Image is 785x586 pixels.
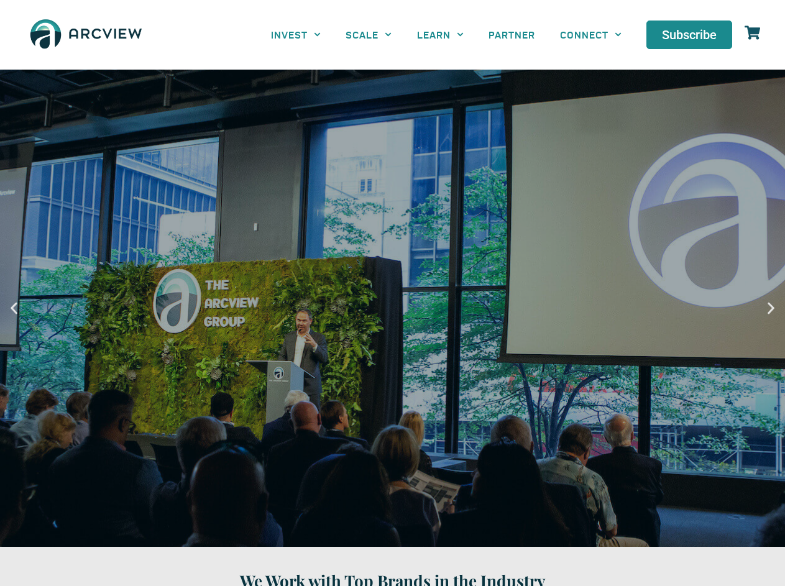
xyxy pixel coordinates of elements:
[25,12,147,57] img: The Arcview Group
[333,21,404,48] a: SCALE
[259,21,634,48] nav: Menu
[763,300,779,316] div: Next slide
[662,29,717,41] span: Subscribe
[548,21,634,48] a: CONNECT
[259,21,333,48] a: INVEST
[476,21,548,48] a: PARTNER
[6,300,22,316] div: Previous slide
[646,21,732,49] a: Subscribe
[405,21,476,48] a: LEARN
